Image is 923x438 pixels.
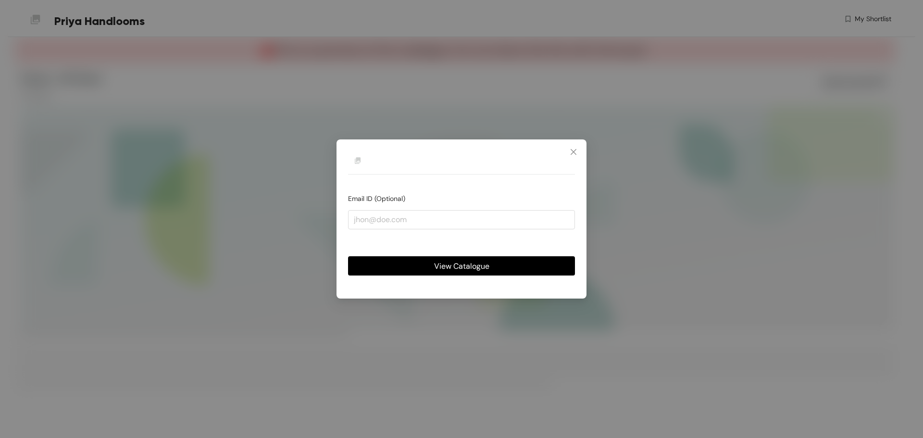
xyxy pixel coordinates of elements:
span: View Catalogue [434,260,489,272]
span: Email ID (Optional) [348,194,405,203]
input: jhon@doe.com [348,210,575,229]
img: Buyer Portal [348,151,367,170]
span: close [570,148,577,156]
button: View Catalogue [348,256,575,275]
button: Close [561,139,586,165]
